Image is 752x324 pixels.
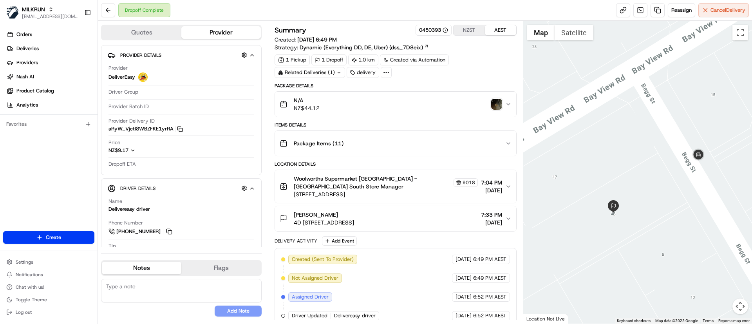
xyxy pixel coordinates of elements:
[294,190,477,198] span: [STREET_ADDRESS]
[294,211,338,219] span: [PERSON_NAME]
[16,59,38,66] span: Providers
[3,85,98,97] a: Product Catalog
[16,284,44,290] span: Chat with us!
[120,185,155,192] span: Driver Details
[481,211,502,219] span: 7:33 PM
[527,25,555,40] button: Show street map
[120,52,161,58] span: Provider Details
[481,186,502,194] span: [DATE]
[523,314,568,324] div: Location Not Live
[456,275,472,282] span: [DATE]
[102,26,181,39] button: Quotes
[108,103,149,110] span: Provider Batch ID
[710,7,745,14] span: Cancel Delivery
[16,101,38,109] span: Analytics
[3,118,94,130] div: Favorites
[419,27,448,34] button: 0450393
[3,294,94,305] button: Toggle Theme
[463,179,475,186] span: 9018
[275,206,516,231] button: [PERSON_NAME]4D [STREET_ADDRESS]7:33 PM[DATE]
[108,49,255,62] button: Provider Details
[481,179,502,186] span: 7:04 PM
[275,54,310,65] div: 1 Pickup
[334,312,376,319] span: Delivereasy driver
[380,54,449,65] a: Created via Automation
[3,28,98,41] a: Orders
[275,83,516,89] div: Package Details
[108,243,116,250] span: Tip
[22,5,45,13] button: MILKRUN
[292,275,338,282] span: Not Assigned Driver
[108,161,136,168] span: Dropoff ETA
[108,139,120,146] span: Price
[275,238,317,244] div: Delivery Activity
[275,122,516,128] div: Items Details
[3,257,94,268] button: Settings
[108,65,128,72] span: Provider
[275,67,345,78] div: Related Deliveries (1)
[16,87,54,94] span: Product Catalog
[275,43,429,51] div: Strategy:
[22,13,78,20] span: [EMAIL_ADDRESS][DOMAIN_NAME]
[300,43,423,51] span: Dynamic (Everything DD, DE, Uber) (dss_7D8eix)
[3,56,98,69] a: Providers
[297,36,337,43] span: [DATE] 6:49 PM
[732,25,748,40] button: Toggle fullscreen view
[116,228,161,235] span: [PHONE_NUMBER]
[322,236,357,246] button: Add Event
[555,25,593,40] button: Show satellite imagery
[46,234,61,241] span: Create
[454,25,485,35] button: NZST
[16,31,32,38] span: Orders
[491,99,502,110] img: photo_proof_of_delivery image
[671,7,692,14] span: Reassign
[294,219,354,226] span: 4D [STREET_ADDRESS]
[6,6,19,19] img: MILKRUN
[102,262,181,274] button: Notes
[275,170,516,203] button: Woolworths Supermarket [GEOGRAPHIC_DATA] - [GEOGRAPHIC_DATA] South Store Manager9018[STREET_ADDRE...
[3,269,94,280] button: Notifications
[3,42,98,55] a: Deliveries
[300,43,429,51] a: Dynamic (Everything DD, DE, Uber) (dss_7D8eix)
[108,147,128,154] span: NZ$9.17
[348,54,378,65] div: 1.0 km
[275,36,337,43] span: Created:
[703,319,714,323] a: Terms
[275,161,516,167] div: Location Details
[473,312,506,319] span: 6:52 PM AEST
[3,71,98,83] a: Nash AI
[698,3,749,17] button: CancelDelivery
[3,307,94,318] button: Log out
[456,312,472,319] span: [DATE]
[108,89,138,96] span: Driver Group
[718,319,750,323] a: Report a map error
[108,118,155,125] span: Provider Delivery ID
[275,131,516,156] button: Package Items (11)
[3,231,94,244] button: Create
[3,282,94,293] button: Chat with us!
[473,293,506,300] span: 6:52 PM AEST
[525,313,551,324] a: Open this area in Google Maps (opens a new window)
[292,293,329,300] span: Assigned Driver
[108,147,177,154] button: NZ$9.17
[294,104,320,112] span: NZ$44.12
[275,92,516,117] button: N/ANZ$44.12photo_proof_of_delivery image
[108,74,135,81] span: DeliverEasy
[181,26,261,39] button: Provider
[294,139,343,147] span: Package Items ( 11 )
[108,198,122,205] span: Name
[456,256,472,263] span: [DATE]
[525,313,551,324] img: Google
[294,175,452,190] span: Woolworths Supermarket [GEOGRAPHIC_DATA] - [GEOGRAPHIC_DATA] South Store Manager
[108,227,174,236] a: [PHONE_NUMBER]
[108,125,183,132] button: aRyW_VjctI8WBZFKE1yrRA
[347,67,379,78] div: delivery
[294,96,320,104] span: N/A
[108,206,150,213] div: Delivereasy driver
[485,25,516,35] button: AEST
[481,219,502,226] span: [DATE]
